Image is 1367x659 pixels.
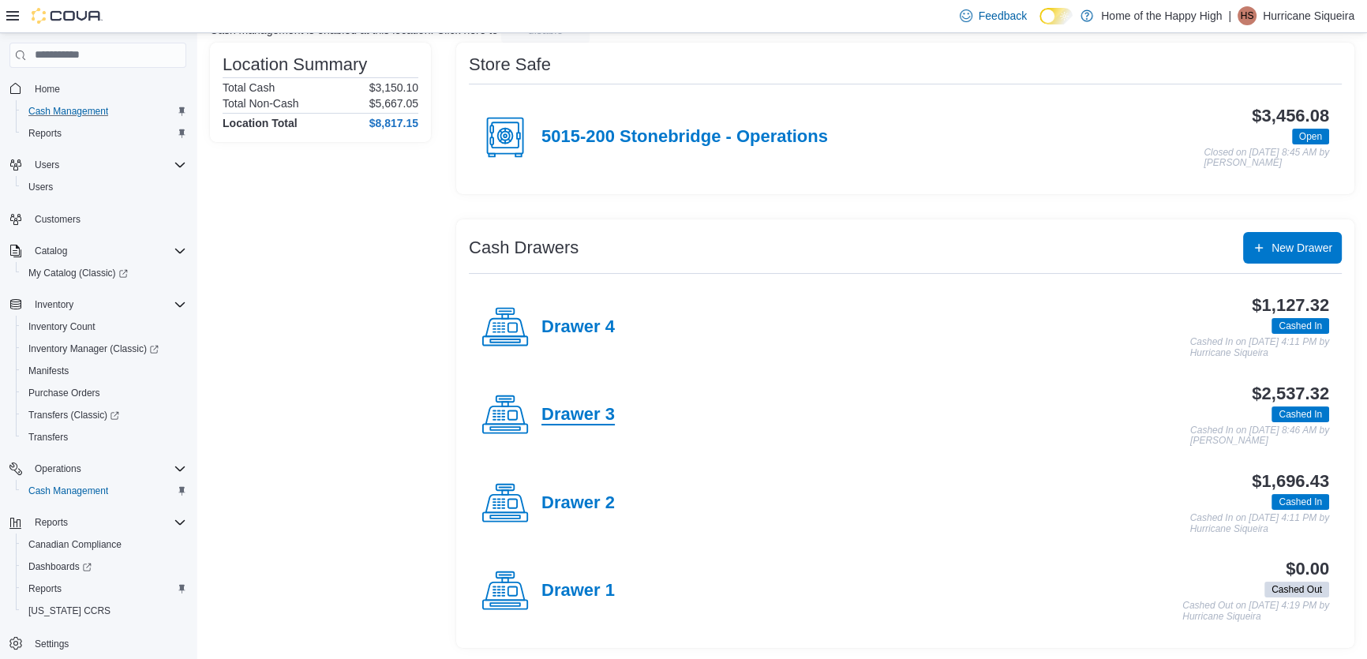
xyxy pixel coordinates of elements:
button: Catalog [3,240,193,262]
button: New Drawer [1243,232,1342,264]
span: Cashed In [1271,494,1329,510]
p: Cashed In on [DATE] 4:11 PM by Hurricane Siqueira [1189,337,1329,358]
input: Dark Mode [1039,8,1073,24]
span: HS [1241,6,1254,25]
h3: $1,696.43 [1252,472,1329,491]
button: Canadian Compliance [16,534,193,556]
a: Cash Management [22,481,114,500]
h4: 5015-200 Stonebridge - Operations [541,127,828,148]
a: Settings [28,635,75,653]
a: Purchase Orders [22,384,107,403]
button: Inventory Count [16,316,193,338]
h3: $3,456.08 [1252,107,1329,125]
h4: Location Total [223,117,298,129]
span: Transfers [22,428,186,447]
button: Settings [3,631,193,654]
button: Operations [28,459,88,478]
span: Cashed In [1279,319,1322,333]
h4: Drawer 3 [541,405,615,425]
span: Catalog [28,242,186,260]
a: Reports [22,124,68,143]
button: Users [28,155,66,174]
a: Reports [22,579,68,598]
span: Transfers (Classic) [28,409,119,421]
nav: Complex example [9,71,186,657]
span: Inventory [35,298,73,311]
button: Reports [16,578,193,600]
span: Home [28,79,186,99]
button: Operations [3,458,193,480]
span: Manifests [22,361,186,380]
p: Cashed In on [DATE] 4:11 PM by Hurricane Siqueira [1189,513,1329,534]
span: Cash Management [28,485,108,497]
button: Manifests [16,360,193,382]
span: Users [22,178,186,197]
span: Cashed In [1271,406,1329,422]
button: Home [3,77,193,100]
span: Inventory Count [28,320,96,333]
span: Customers [35,213,81,226]
h4: $8,817.15 [369,117,418,129]
span: Customers [28,209,186,229]
span: Dark Mode [1039,24,1040,25]
span: New Drawer [1271,240,1332,256]
span: Inventory [28,295,186,314]
h6: Total Cash [223,81,275,94]
button: Transfers [16,426,193,448]
a: Cash Management [22,102,114,121]
span: Dashboards [28,560,92,573]
p: Cashed Out on [DATE] 4:19 PM by Hurricane Siqueira [1182,601,1329,622]
p: | [1228,6,1231,25]
p: $3,150.10 [369,81,418,94]
button: Reports [28,513,74,532]
button: Purchase Orders [16,382,193,404]
h3: Cash Drawers [469,238,579,257]
span: Reports [28,127,62,140]
span: Cashed In [1279,407,1322,421]
button: Users [3,154,193,176]
a: Transfers (Classic) [16,404,193,426]
a: My Catalog (Classic) [22,264,134,283]
a: Inventory Manager (Classic) [22,339,165,358]
span: Operations [28,459,186,478]
a: My Catalog (Classic) [16,262,193,284]
span: Operations [35,462,81,475]
button: Catalog [28,242,73,260]
h3: Location Summary [223,55,367,74]
h4: Drawer 2 [541,493,615,514]
span: Open [1292,129,1329,144]
a: Transfers (Classic) [22,406,125,425]
span: Transfers [28,431,68,444]
img: Cova [32,8,103,24]
button: Customers [3,208,193,230]
span: Purchase Orders [28,387,100,399]
a: Customers [28,210,87,229]
span: Inventory Manager (Classic) [22,339,186,358]
span: [US_STATE] CCRS [28,605,110,617]
p: Hurricane Siqueira [1263,6,1354,25]
span: Transfers (Classic) [22,406,186,425]
h4: Drawer 1 [541,581,615,601]
span: Reports [28,513,186,532]
div: Hurricane Siqueira [1238,6,1257,25]
span: Cash Management [28,105,108,118]
span: Cash Management [22,102,186,121]
a: Transfers [22,428,74,447]
a: Users [22,178,59,197]
span: Reports [22,124,186,143]
span: Reports [22,579,186,598]
a: Manifests [22,361,75,380]
span: Inventory Count [22,317,186,336]
a: Inventory Manager (Classic) [16,338,193,360]
button: Inventory [3,294,193,316]
span: My Catalog (Classic) [22,264,186,283]
p: Closed on [DATE] 8:45 AM by [PERSON_NAME] [1204,148,1329,169]
span: Settings [28,633,186,653]
a: Dashboards [22,557,98,576]
span: Cashed In [1271,318,1329,334]
span: Settings [35,638,69,650]
span: Canadian Compliance [22,535,186,554]
a: Canadian Compliance [22,535,128,554]
p: Cashed In on [DATE] 8:46 AM by [PERSON_NAME] [1190,425,1329,447]
p: $5,667.05 [369,97,418,110]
